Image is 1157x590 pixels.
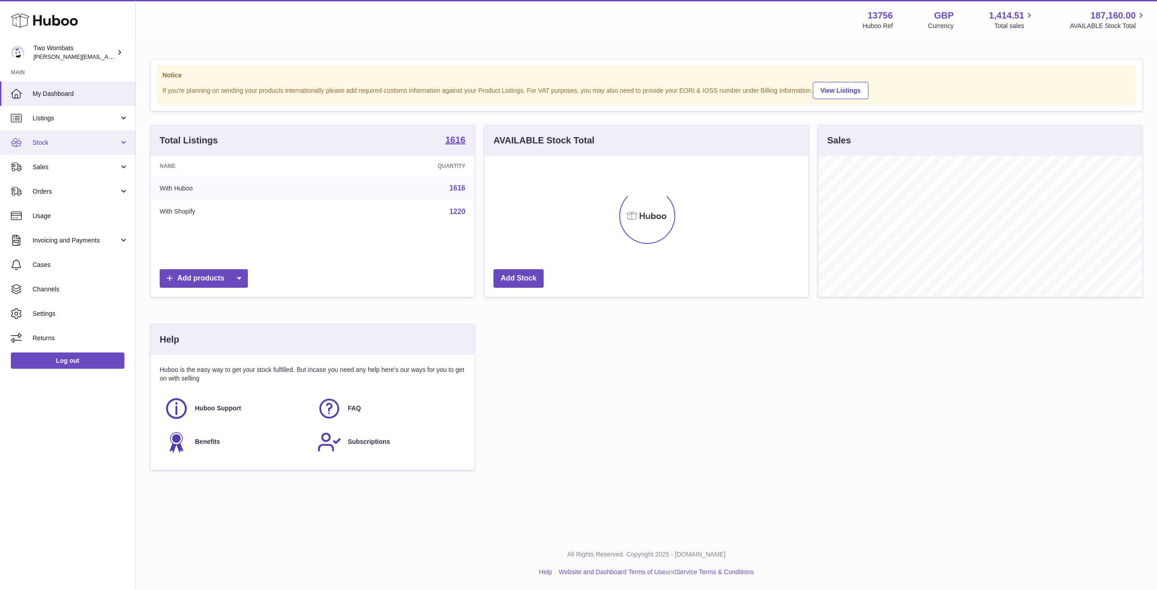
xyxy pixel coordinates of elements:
[1091,10,1136,22] span: 187,160.00
[539,568,552,576] a: Help
[994,22,1034,30] span: Total sales
[11,46,24,59] img: philip.carroll@twowombats.com
[868,10,893,22] strong: 13756
[195,404,241,413] span: Huboo Support
[164,430,308,454] a: Benefits
[989,10,1035,30] a: 1,414.51 Total sales
[160,366,465,383] p: Huboo is the easy way to get your stock fulfilled. But incase you need any help here's our ways f...
[449,208,465,215] a: 1220
[33,187,119,196] span: Orders
[33,334,128,343] span: Returns
[33,309,128,318] span: Settings
[317,430,461,454] a: Subscriptions
[446,135,466,144] strong: 1616
[555,568,754,576] li: and
[160,269,248,288] a: Add products
[162,81,1130,99] div: If you're planning on sending your products internationally please add required customs informati...
[863,22,893,30] div: Huboo Ref
[493,269,544,288] a: Add Stock
[33,138,119,147] span: Stock
[151,156,325,176] th: Name
[813,82,868,99] a: View Listings
[989,10,1024,22] span: 1,414.51
[33,90,128,98] span: My Dashboard
[33,285,128,294] span: Channels
[33,44,115,61] div: Two Wombats
[160,134,218,147] h3: Total Listings
[160,333,179,346] h3: Help
[827,134,851,147] h3: Sales
[164,396,308,421] a: Huboo Support
[325,156,474,176] th: Quantity
[162,71,1130,80] strong: Notice
[493,134,594,147] h3: AVAILABLE Stock Total
[33,53,230,60] span: [PERSON_NAME][EMAIL_ADDRESS][PERSON_NAME][DOMAIN_NAME]
[151,176,325,200] td: With Huboo
[33,163,119,171] span: Sales
[33,212,128,220] span: Usage
[559,568,665,576] a: Website and Dashboard Terms of Use
[934,10,953,22] strong: GBP
[928,22,954,30] div: Currency
[449,184,465,192] a: 1616
[33,236,119,245] span: Invoicing and Payments
[151,200,325,224] td: With Shopify
[143,550,1150,559] p: All Rights Reserved. Copyright 2025 - [DOMAIN_NAME]
[317,396,461,421] a: FAQ
[195,438,220,446] span: Benefits
[33,114,119,123] span: Listings
[348,438,390,446] span: Subscriptions
[1070,10,1146,30] a: 187,160.00 AVAILABLE Stock Total
[33,261,128,269] span: Cases
[348,404,361,413] span: FAQ
[676,568,754,576] a: Service Terms & Conditions
[1070,22,1146,30] span: AVAILABLE Stock Total
[11,352,124,369] a: Log out
[446,135,466,146] a: 1616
